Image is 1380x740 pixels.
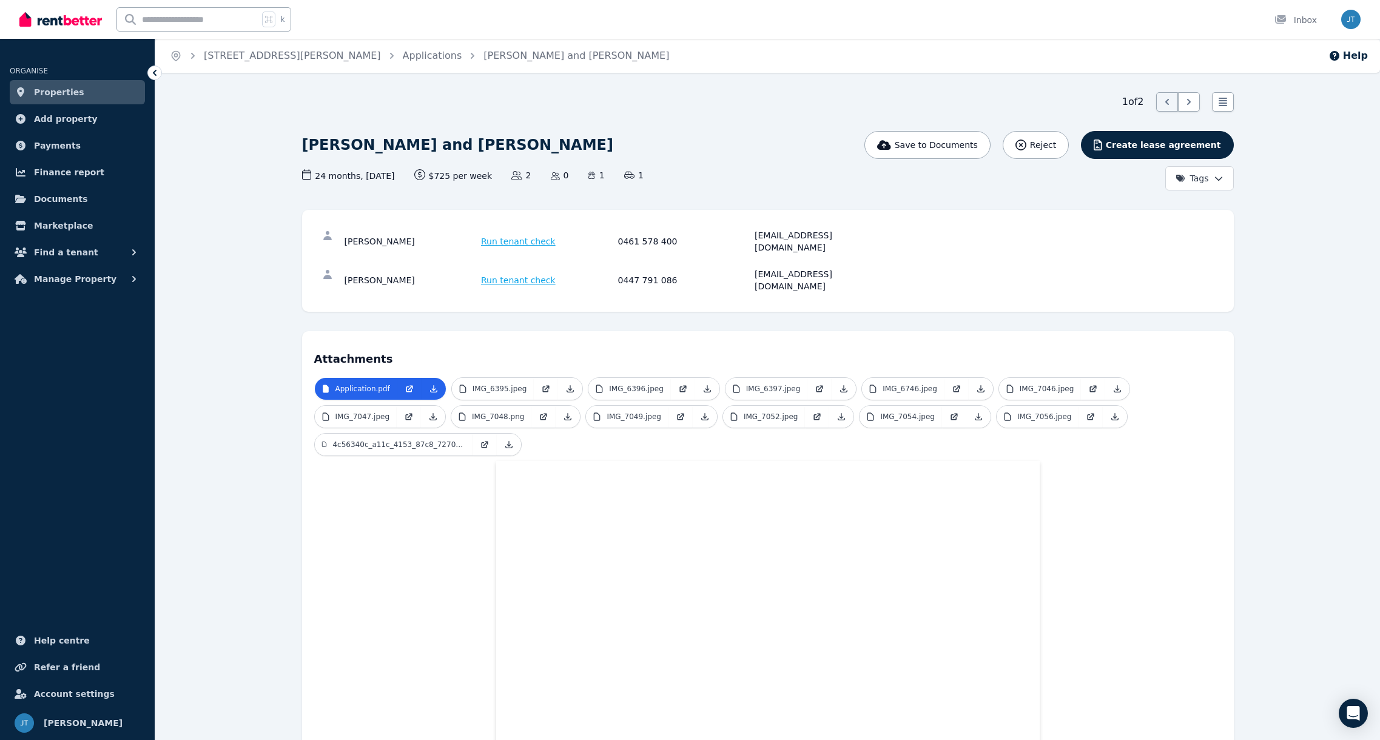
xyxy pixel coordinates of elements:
span: 2 [511,169,531,181]
p: Application.pdf [335,384,390,394]
span: 1 [624,169,644,181]
p: IMG_7048.png [472,412,524,422]
a: Download Attachment [693,406,717,428]
span: k [280,15,284,24]
p: 4c56340c_a11c_4153_87c8_7270b11c3ec8.jpeg [332,440,465,449]
span: Payments [34,138,81,153]
a: Download Attachment [1103,406,1127,428]
span: Reject [1030,139,1056,151]
a: IMG_7049.jpeg [586,406,668,428]
a: Open in new Tab [397,378,422,400]
a: Finance report [10,160,145,184]
span: Run tenant check [481,235,556,247]
button: Find a tenant [10,240,145,264]
a: Applications [403,50,462,61]
button: Manage Property [10,267,145,291]
a: Download Attachment [497,434,521,456]
a: IMG_7052.jpeg [723,406,806,428]
button: Reject [1003,131,1069,159]
a: Documents [10,187,145,211]
a: Download Attachment [969,378,993,400]
span: Marketplace [34,218,93,233]
a: Account settings [10,682,145,706]
p: IMG_6746.jpeg [883,384,937,394]
p: IMG_7047.jpeg [335,412,390,422]
span: 1 [588,169,604,181]
a: Download Attachment [966,406,991,428]
a: Open in new Tab [944,378,969,400]
img: RentBetter [19,10,102,29]
span: Refer a friend [34,660,100,674]
a: Marketplace [10,214,145,238]
a: Download Attachment [558,378,582,400]
p: IMG_7054.jpeg [880,412,935,422]
span: Save to Documents [895,139,978,151]
a: Help centre [10,628,145,653]
p: IMG_6397.jpeg [746,384,801,394]
div: [PERSON_NAME] [345,229,478,254]
a: Properties [10,80,145,104]
a: IMG_6746.jpeg [862,378,944,400]
a: Application.pdf [315,378,397,400]
span: 24 months , [DATE] [302,169,395,182]
span: $725 per week [414,169,493,182]
a: Open in new Tab [397,406,421,428]
a: Open in new Tab [534,378,558,400]
button: Save to Documents [864,131,991,159]
a: Open in new Tab [531,406,556,428]
div: [PERSON_NAME] [345,268,478,292]
button: Tags [1165,166,1234,190]
span: Account settings [34,687,115,701]
div: [EMAIL_ADDRESS][DOMAIN_NAME] [755,268,888,292]
p: IMG_7056.jpeg [1017,412,1072,422]
span: 0 [551,169,569,181]
a: Open in new Tab [473,434,497,456]
span: Documents [34,192,88,206]
div: [EMAIL_ADDRESS][DOMAIN_NAME] [755,229,888,254]
a: Open in new Tab [942,406,966,428]
span: Create lease agreement [1106,139,1221,151]
span: 1 of 2 [1122,95,1144,109]
p: IMG_7049.jpeg [607,412,661,422]
a: Open in new Tab [1079,406,1103,428]
a: IMG_6395.jpeg [452,378,534,400]
div: 0447 791 086 [618,268,752,292]
a: IMG_6396.jpeg [588,378,671,400]
a: [STREET_ADDRESS][PERSON_NAME] [204,50,381,61]
a: Payments [10,133,145,158]
a: IMG_7046.jpeg [999,378,1082,400]
a: Open in new Tab [1081,378,1105,400]
a: 4c56340c_a11c_4153_87c8_7270b11c3ec8.jpeg [315,434,473,456]
a: IMG_7054.jpeg [860,406,942,428]
a: [PERSON_NAME] and [PERSON_NAME] [483,50,669,61]
a: Add property [10,107,145,131]
a: Download Attachment [695,378,719,400]
p: IMG_7046.jpeg [1020,384,1074,394]
span: Tags [1176,172,1209,184]
a: Download Attachment [829,406,853,428]
div: Open Intercom Messenger [1339,699,1368,728]
div: 0461 578 400 [618,229,752,254]
a: IMG_6397.jpeg [725,378,808,400]
a: Download Attachment [421,406,445,428]
span: Properties [34,85,84,99]
button: Create lease agreement [1081,131,1233,159]
p: IMG_6396.jpeg [609,384,664,394]
span: Manage Property [34,272,116,286]
span: Find a tenant [34,245,98,260]
a: Download Attachment [556,406,580,428]
a: IMG_7047.jpeg [315,406,397,428]
p: IMG_6395.jpeg [473,384,527,394]
a: IMG_7056.jpeg [997,406,1079,428]
button: Help [1328,49,1368,63]
a: Open in new Tab [668,406,693,428]
span: Finance report [34,165,104,180]
span: ORGANISE [10,67,48,75]
span: Help centre [34,633,90,648]
a: Open in new Tab [807,378,832,400]
span: [PERSON_NAME] [44,716,123,730]
span: Add property [34,112,98,126]
div: Inbox [1274,14,1317,26]
h1: [PERSON_NAME] and [PERSON_NAME] [302,135,613,155]
a: Open in new Tab [671,378,695,400]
